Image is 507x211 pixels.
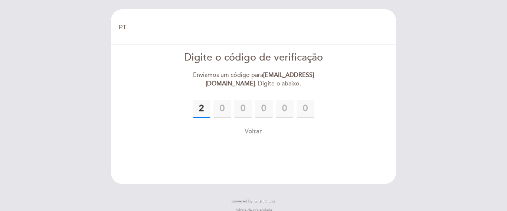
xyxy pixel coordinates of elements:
[169,71,339,88] div: Enviamos um código para . Digite-o abaixo.
[232,199,252,204] span: powered by
[255,100,273,118] input: 0
[213,100,231,118] input: 0
[193,100,210,118] input: 0
[234,100,252,118] input: 0
[232,199,275,204] a: powered by
[276,100,294,118] input: 0
[297,100,314,118] input: 0
[169,51,339,65] div: Digite o código de verificação
[245,127,262,136] button: Voltar
[206,71,314,87] strong: [EMAIL_ADDRESS][DOMAIN_NAME]
[254,199,275,203] img: MEITRE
